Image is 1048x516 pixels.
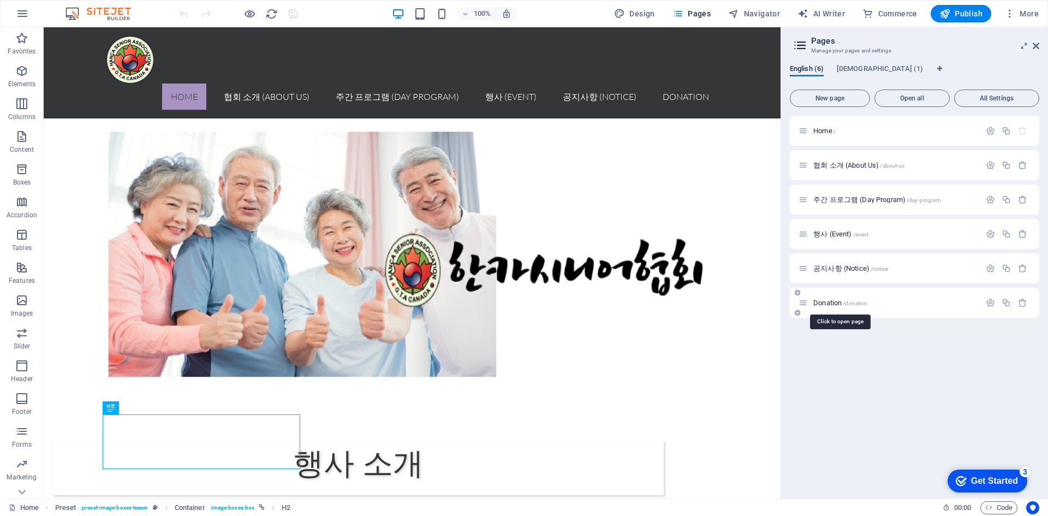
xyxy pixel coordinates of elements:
p: Favorites [8,47,35,56]
span: Open all [879,95,945,102]
span: . preset-image-boxes-teaser [80,501,148,514]
h2: Pages [811,36,1039,46]
span: English (6) [790,62,824,78]
span: Click to select. Double-click to edit [55,501,76,514]
button: Pages [668,5,715,22]
h6: 100% [473,7,491,20]
button: Usercentrics [1026,501,1039,514]
p: Slider [14,342,31,351]
button: Commerce [858,5,922,22]
span: All Settings [959,95,1034,102]
div: Duplicate [1002,126,1011,135]
p: Marketing [7,473,37,482]
span: Commerce [862,8,918,19]
span: Click to open page [813,264,888,272]
div: 공지사항 (Notice)/notice [810,265,980,272]
div: Design (Ctrl+Alt+Y) [610,5,659,22]
p: Images [11,309,33,318]
div: Remove [1018,229,1027,239]
span: Click to select. Double-click to edit [175,501,205,514]
div: Settings [986,195,995,204]
nav: breadcrumb [55,501,291,514]
div: Settings [986,298,995,307]
button: Design [610,5,659,22]
a: Event행사 소개 [9,399,620,468]
div: 주간 프로그램 (Day Program)/day-program [810,196,980,203]
span: AI Writer [797,8,845,19]
i: On resize automatically adjust zoom level to fit chosen device. [502,9,511,19]
span: / [833,128,836,134]
p: Header [11,375,33,383]
span: : [962,503,963,512]
div: Settings [986,229,995,239]
span: New page [795,95,865,102]
div: Settings [986,126,995,135]
span: Publish [939,8,982,19]
span: /about-us [880,163,904,169]
i: This element is linked [259,505,265,511]
div: Settings [986,161,995,170]
i: Reload page [265,8,278,20]
span: [DEMOGRAPHIC_DATA] (1) [837,62,923,78]
a: Click to cancel selection. Double-click to open Pages [9,501,39,514]
span: Pages [672,8,711,19]
div: The startpage cannot be deleted [1018,126,1027,135]
div: Home/ [810,127,980,134]
span: Click to select. Double-click to edit [282,501,290,514]
div: Duplicate [1002,229,1011,239]
span: Click to open page [813,230,868,238]
p: Boxes [13,178,31,187]
span: Click to open page [813,127,836,135]
div: 3 [81,2,92,13]
span: Click to open page [813,195,941,204]
div: Get Started [32,12,79,22]
div: Duplicate [1002,298,1011,307]
span: /notice [871,266,888,272]
span: Donation [813,299,867,307]
span: /donation [843,300,867,306]
div: Duplicate [1002,195,1011,204]
button: 100% [457,7,496,20]
div: Donation/donation [810,299,980,306]
span: . image-boxes-box [210,501,255,514]
div: Get Started 3 items remaining, 40% complete [9,5,88,28]
button: Open all [874,90,950,107]
p: Content [10,145,34,154]
span: Click to open page [813,161,905,169]
span: Navigator [728,8,780,19]
button: More [1000,5,1043,22]
span: More [1004,8,1039,19]
div: Duplicate [1002,161,1011,170]
button: AI Writer [793,5,849,22]
img: Editor Logo [63,7,145,20]
button: New page [790,90,870,107]
div: Duplicate [1002,264,1011,273]
p: Accordion [7,211,37,220]
h6: Session time [943,501,972,514]
div: Remove [1018,264,1027,273]
span: /event [853,232,869,238]
span: /day-program [907,197,941,203]
button: Navigator [724,5,784,22]
div: Remove [1018,161,1027,170]
div: Remove [1018,298,1027,307]
p: Tables [12,244,32,252]
div: 협회 소개 (About Us)/about-us [810,162,980,169]
p: Columns [8,112,35,121]
button: Click here to leave preview mode and continue editing [243,7,256,20]
div: 행사 (Event)/event [810,230,980,238]
p: Forms [12,440,32,449]
button: Code [980,501,1017,514]
div: Settings [986,264,995,273]
span: Code [985,501,1013,514]
p: Features [9,276,35,285]
p: Elements [8,80,36,88]
button: Publish [931,5,991,22]
div: Language Tabs [790,64,1039,85]
div: Remove [1018,195,1027,204]
span: 00 00 [954,501,971,514]
h3: Manage your pages and settings [811,46,1017,56]
span: Design [614,8,655,19]
p: Footer [12,407,32,416]
button: reload [265,7,278,20]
